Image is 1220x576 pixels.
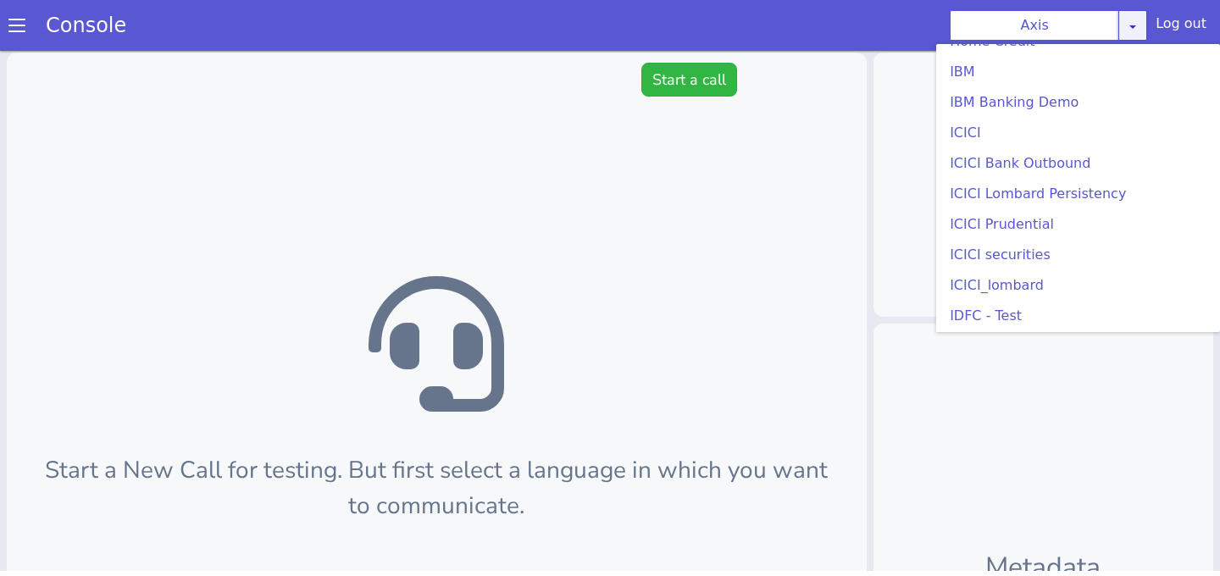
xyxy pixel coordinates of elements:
a: IBM [943,58,1213,86]
a: ICICI securities [943,241,1213,269]
a: ICICI Bank Outbound [943,150,1213,177]
a: ICICI Prudential [943,211,1213,238]
a: ICICI_lombard [943,272,1213,299]
button: Axis [950,10,1119,41]
p: Alternatives [901,120,1186,161]
a: IBM Banking Demo [943,89,1213,116]
a: ICICI [943,119,1213,147]
button: Start a call [641,17,737,51]
p: Metadata [901,501,1186,542]
a: Console [25,14,147,37]
div: Log out [1156,14,1206,41]
a: IDFC - Test [943,302,1213,330]
a: ICICI Lombard Persistency [943,180,1213,208]
p: Start a New Call for testing. But first select a language in which you want to communicate. [34,407,840,478]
